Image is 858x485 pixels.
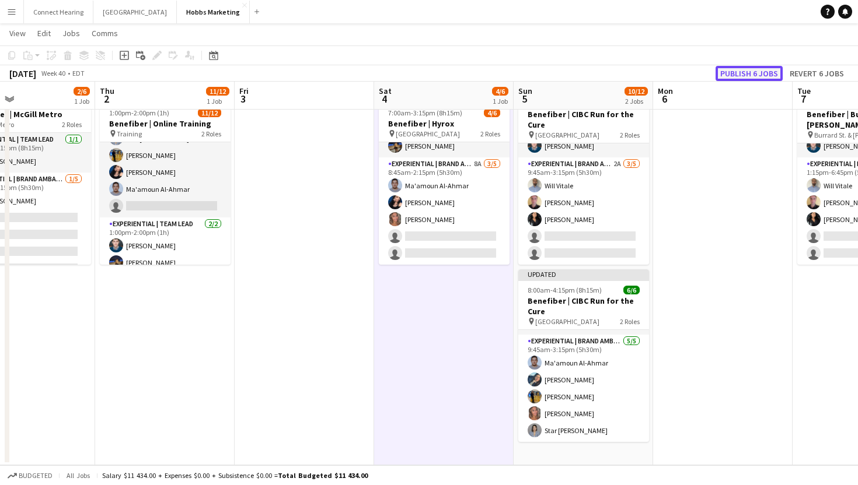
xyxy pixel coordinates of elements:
button: [GEOGRAPHIC_DATA] [93,1,177,23]
span: Thu [100,86,114,96]
span: Comms [92,28,118,38]
div: Updated [518,269,649,279]
span: 4/6 [484,108,500,117]
div: [DATE] [9,68,36,79]
span: Fri [239,86,249,96]
span: 6/6 [623,286,640,294]
div: 1 Job [493,97,508,106]
h3: Benefiber | CIBC Run for the Cure [518,296,649,317]
a: Jobs [58,26,85,41]
span: Total Budgeted $11 434.00 [278,471,368,480]
span: 4/6 [492,87,508,96]
span: All jobs [64,471,92,480]
span: 2 Roles [480,129,500,138]
h3: Benefiber | Online Training [100,118,231,129]
app-card-role: Experiential | Brand Ambassador2A3/59:45am-3:15pm (5h30m)Will Vitale[PERSON_NAME][PERSON_NAME] [518,157,649,265]
span: 8:00am-4:15pm (8h15m) [528,286,602,294]
span: 2/6 [74,87,90,96]
span: 5 [517,92,532,106]
app-job-card: Updated7:00am-3:15pm (8h15m)4/6Benefiber | Hyrox [GEOGRAPHIC_DATA]2 RolesExperiential | Team Lead... [379,92,510,265]
button: Publish 6 jobs [716,66,783,81]
div: 1 Job [207,97,229,106]
div: Salary $11 434.00 + Expenses $0.00 + Subsistence $0.00 = [102,471,368,480]
span: 4 [377,92,392,106]
button: Budgeted [6,469,54,482]
span: 2 Roles [201,129,221,138]
span: Budgeted [19,472,53,480]
span: 2 [98,92,114,106]
span: Training [117,129,142,138]
h3: Benefiber | CIBC Run for the Cure [518,109,649,130]
span: [GEOGRAPHIC_DATA] [535,317,599,326]
span: 1:00pm-2:00pm (1h) [109,108,169,117]
span: 7 [796,92,811,106]
button: Revert 6 jobs [785,66,849,81]
a: Comms [87,26,123,41]
app-card-role: Experiential | Team Lead2/21:00pm-2:00pm (1h)[PERSON_NAME][PERSON_NAME] [100,217,231,274]
app-job-card: Updated1:00pm-2:00pm (1h)11/12Benefiber | Online Training Training2 Roles[PERSON_NAME][PERSON_NAM... [100,92,231,265]
span: 2 Roles [620,317,640,326]
button: Hobbs Marketing [177,1,250,23]
span: Week 40 [39,69,68,78]
span: 7:00am-3:15pm (8h15m) [388,108,462,117]
span: Edit [37,28,51,38]
a: Edit [33,26,55,41]
span: Sat [379,86,392,96]
span: 2 Roles [62,120,82,129]
app-card-role: Experiential | Brand Ambassador5/59:45am-3:15pm (5h30m)Ma'amoun Al-Ahmar[PERSON_NAME][PERSON_NAME... [518,335,649,442]
span: Mon [658,86,673,96]
button: Connect Hearing [24,1,93,23]
app-job-card: 8:00am-4:15pm (8h15m)4/6Benefiber | CIBC Run for the Cure [GEOGRAPHIC_DATA]2 RolesExperiential | ... [518,92,649,265]
span: Tue [797,86,811,96]
app-job-card: Updated8:00am-4:15pm (8h15m)6/6Benefiber | CIBC Run for the Cure [GEOGRAPHIC_DATA]2 RolesExperien... [518,269,649,442]
div: 2 Jobs [625,97,647,106]
span: 3 [238,92,249,106]
app-card-role: Experiential | Brand Ambassador8A3/58:45am-2:15pm (5h30m)Ma'amoun Al-Ahmar[PERSON_NAME][PERSON_NAME] [379,157,510,265]
span: 10/12 [625,87,648,96]
a: View [5,26,30,41]
span: Sun [518,86,532,96]
span: View [9,28,26,38]
span: 6 [656,92,673,106]
div: EDT [72,69,85,78]
span: [GEOGRAPHIC_DATA] [396,129,460,138]
span: 2 Roles [620,131,640,139]
span: Jobs [62,28,80,38]
span: [GEOGRAPHIC_DATA] [535,131,599,139]
span: 11/12 [198,108,221,117]
div: 1 Job [74,97,89,106]
span: 11/12 [206,87,229,96]
h3: Benefiber | Hyrox [379,118,510,129]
